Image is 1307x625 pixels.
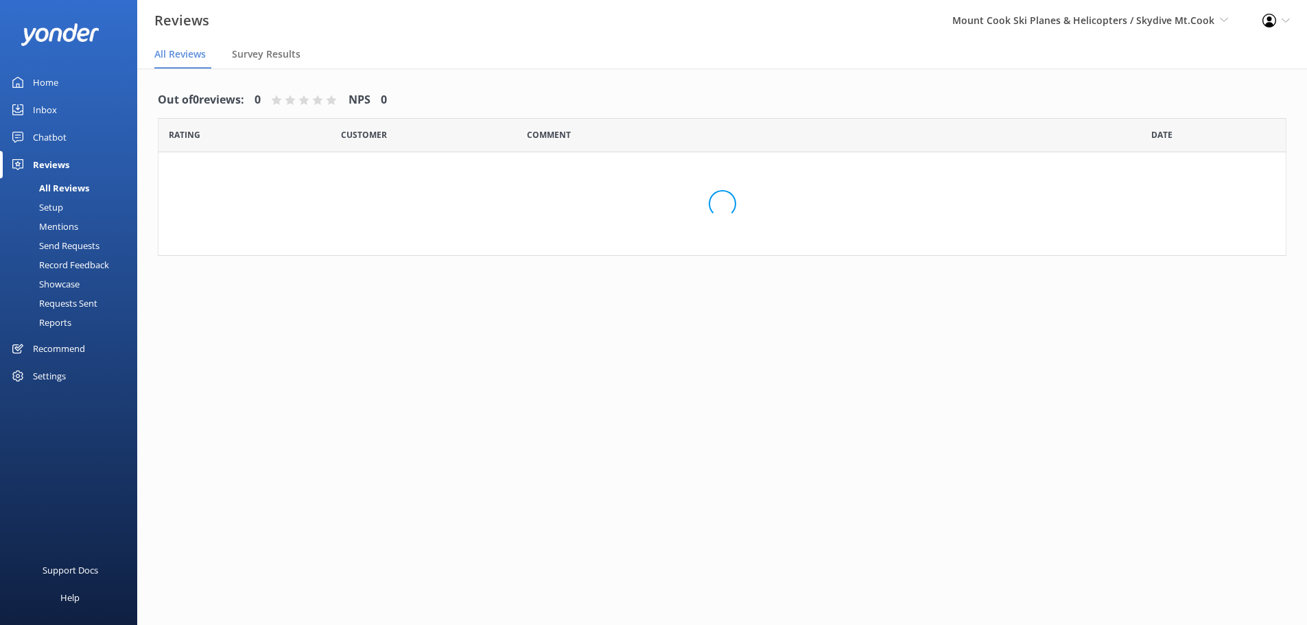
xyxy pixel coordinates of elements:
[527,128,571,141] span: Question
[349,91,370,109] h4: NPS
[60,584,80,611] div: Help
[8,313,71,332] div: Reports
[21,23,99,46] img: yonder-white-logo.png
[8,178,137,198] a: All Reviews
[1151,128,1173,141] span: Date
[33,151,69,178] div: Reviews
[8,313,137,332] a: Reports
[33,69,58,96] div: Home
[8,178,89,198] div: All Reviews
[8,217,78,236] div: Mentions
[8,294,97,313] div: Requests Sent
[232,47,301,61] span: Survey Results
[8,274,80,294] div: Showcase
[341,128,387,141] span: Date
[158,91,244,109] h4: Out of 0 reviews:
[8,198,63,217] div: Setup
[8,255,109,274] div: Record Feedback
[33,335,85,362] div: Recommend
[33,123,67,151] div: Chatbot
[8,274,137,294] a: Showcase
[952,14,1214,27] span: Mount Cook Ski Planes & Helicopters / Skydive Mt.Cook
[381,91,387,109] h4: 0
[169,128,200,141] span: Date
[8,294,137,313] a: Requests Sent
[33,96,57,123] div: Inbox
[8,236,99,255] div: Send Requests
[8,217,137,236] a: Mentions
[154,47,206,61] span: All Reviews
[8,255,137,274] a: Record Feedback
[8,236,137,255] a: Send Requests
[154,10,209,32] h3: Reviews
[255,91,261,109] h4: 0
[33,362,66,390] div: Settings
[8,198,137,217] a: Setup
[43,556,98,584] div: Support Docs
